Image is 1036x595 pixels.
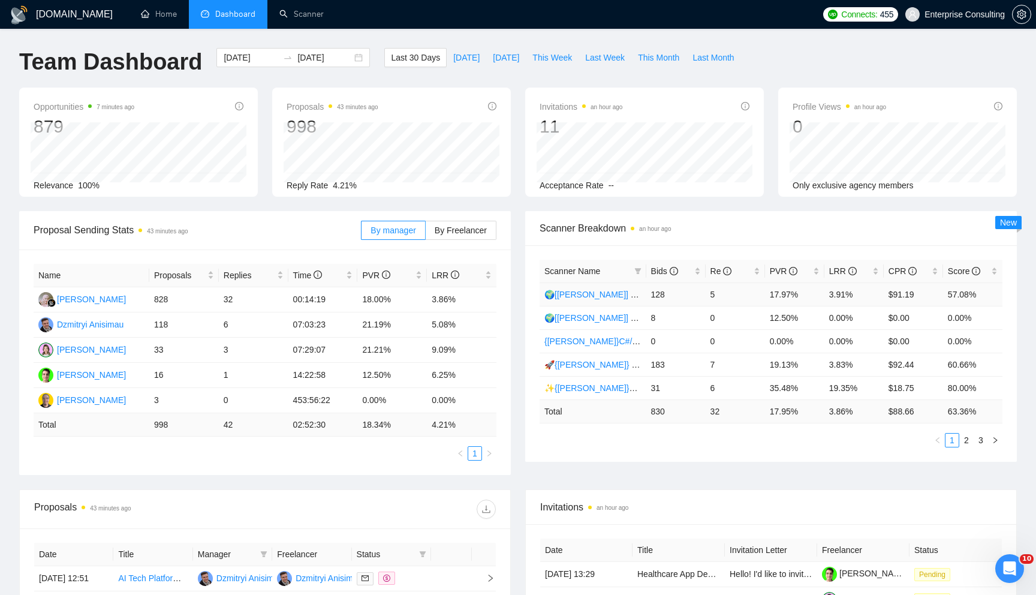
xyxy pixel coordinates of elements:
[884,376,943,399] td: $18.75
[382,271,390,279] span: info-circle
[57,318,124,331] div: Dzmitryi Anisimau
[646,306,706,329] td: 8
[57,393,126,407] div: [PERSON_NAME]
[149,264,219,287] th: Proposals
[540,100,622,114] span: Invitations
[283,53,293,62] span: to
[258,545,270,563] span: filter
[219,413,288,437] td: 42
[943,376,1002,399] td: 80.00%
[526,48,579,67] button: This Week
[477,504,495,514] span: download
[432,271,459,280] span: LRR
[914,569,955,579] a: Pending
[884,353,943,376] td: $92.44
[34,566,113,591] td: [DATE] 12:51
[288,287,358,312] td: 00:14:19
[277,571,292,586] img: D
[362,575,369,582] span: mail
[817,539,909,562] th: Freelancer
[1020,554,1034,564] span: 10
[224,51,278,64] input: Start date
[34,100,134,114] span: Opportunities
[943,306,1002,329] td: 0.00%
[482,446,496,461] li: Next Page
[822,569,908,578] a: [PERSON_NAME]
[646,329,706,353] td: 0
[427,312,496,338] td: 5.08%
[972,267,980,275] span: info-circle
[633,539,725,562] th: Title
[829,266,857,276] span: LRR
[38,317,53,332] img: D
[974,433,988,447] li: 3
[34,115,134,138] div: 879
[634,268,642,275] span: filter
[943,399,1002,423] td: 63.36 %
[201,10,209,18] span: dashboard
[224,269,275,282] span: Replies
[149,413,219,437] td: 998
[828,10,838,19] img: upwork-logo.png
[909,539,1002,562] th: Status
[765,353,824,376] td: 19.13%
[884,399,943,423] td: $ 88.66
[710,266,732,276] span: Re
[34,223,361,238] span: Proposal Sending Stats
[884,283,943,306] td: $91.19
[765,283,824,306] td: 17.97%
[706,353,765,376] td: 7
[118,573,360,583] a: AI Tech Platform Development for Leadership Development MVP
[384,48,447,67] button: Last 30 Days
[824,376,884,399] td: 19.35%
[97,104,134,110] time: 7 minutes ago
[288,363,358,388] td: 14:22:58
[219,363,288,388] td: 1
[468,447,481,460] a: 1
[706,329,765,353] td: 0
[914,568,950,581] span: Pending
[591,104,622,110] time: an hour ago
[706,306,765,329] td: 0
[706,376,765,399] td: 6
[193,543,272,566] th: Manager
[219,338,288,363] td: 3
[198,571,213,586] img: D
[34,543,113,566] th: Date
[287,115,378,138] div: 998
[333,181,357,190] span: 4.21%
[288,312,358,338] td: 07:03:23
[219,264,288,287] th: Replies
[38,368,53,383] img: IS
[141,9,177,19] a: homeHome
[824,329,884,353] td: 0.00%
[943,353,1002,376] td: 60.66%
[995,554,1024,583] iframe: Intercom live chat
[47,299,56,307] img: gigradar-bm.png
[149,388,219,413] td: 3
[934,437,941,444] span: left
[848,267,857,275] span: info-circle
[427,287,496,312] td: 3.86%
[486,48,526,67] button: [DATE]
[540,115,622,138] div: 11
[824,353,884,376] td: 3.83%
[706,399,765,423] td: 32
[988,433,1002,447] li: Next Page
[930,433,945,447] li: Previous Page
[789,267,797,275] span: info-circle
[453,446,468,461] button: left
[272,543,351,566] th: Freelancer
[765,399,824,423] td: 17.95 %
[427,338,496,363] td: 9.09%
[1012,10,1031,19] a: setting
[468,446,482,461] li: 1
[974,434,987,447] a: 3
[34,500,265,519] div: Proposals
[34,413,149,437] td: Total
[38,393,53,408] img: AS
[57,368,126,381] div: [PERSON_NAME]
[34,181,73,190] span: Relevance
[544,313,731,323] a: 🌍[[PERSON_NAME]] Cross-platform Mobile WW
[1013,10,1031,19] span: setting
